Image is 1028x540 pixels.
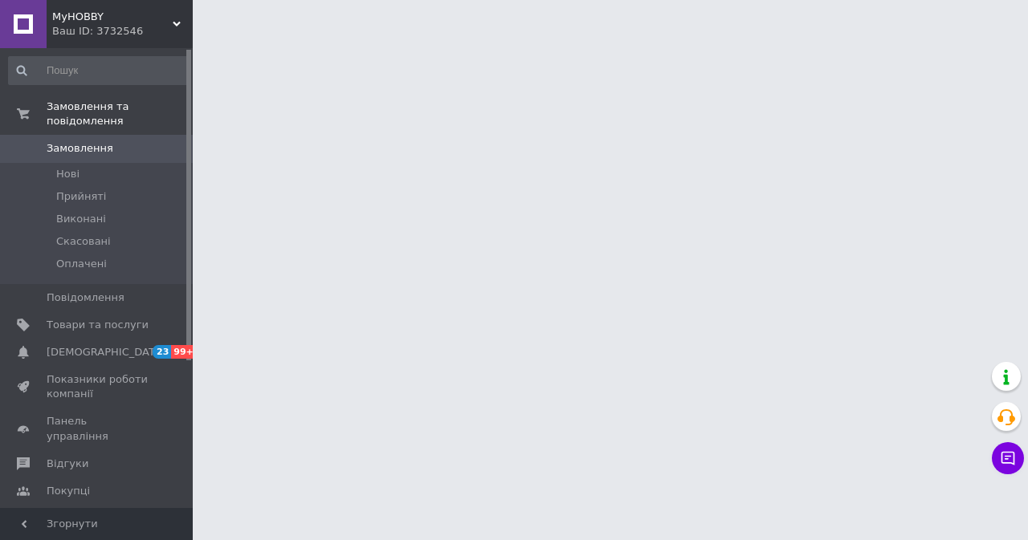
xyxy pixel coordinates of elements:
[992,442,1024,474] button: Чат з покупцем
[56,257,107,271] span: Оплачені
[47,318,149,332] span: Товари та послуги
[153,345,171,359] span: 23
[56,234,111,249] span: Скасовані
[56,189,106,204] span: Прийняті
[52,24,193,39] div: Ваш ID: 3732546
[171,345,198,359] span: 99+
[47,457,88,471] span: Відгуки
[47,141,113,156] span: Замовлення
[56,167,80,181] span: Нові
[52,10,173,24] span: MyHOBBY
[47,372,149,401] span: Показники роботи компанії
[47,290,124,305] span: Повідомлення
[47,345,165,359] span: [DEMOGRAPHIC_DATA]
[47,414,149,443] span: Панель управління
[8,56,190,85] input: Пошук
[56,212,106,226] span: Виконані
[47,99,193,128] span: Замовлення та повідомлення
[47,484,90,498] span: Покупці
